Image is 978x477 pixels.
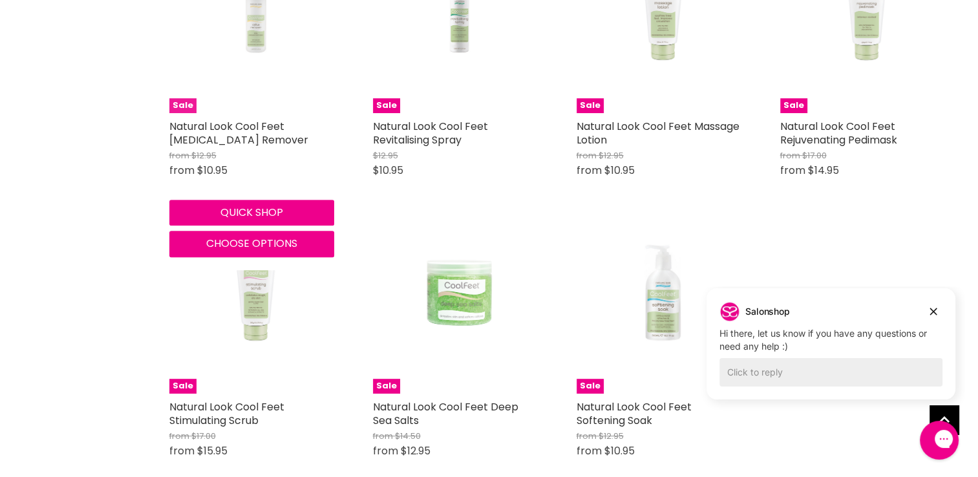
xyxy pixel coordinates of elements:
span: from [780,149,800,162]
iframe: Gorgias live chat messenger [913,416,965,464]
iframe: Gorgias live chat campaigns [697,286,965,419]
span: Sale [373,379,400,394]
a: Natural Look Cool Feet Massage Lotion [577,119,739,147]
span: $15.95 [197,443,228,458]
span: from [577,443,602,458]
a: Natural Look Cool Feet Stimulating Scrub [169,399,284,428]
span: $10.95 [604,443,635,458]
span: from [577,163,602,178]
span: from [373,443,398,458]
span: Sale [780,98,807,113]
span: $14.50 [395,430,421,442]
span: Sale [577,379,604,394]
span: $17.00 [191,430,216,442]
span: $17.00 [802,149,827,162]
span: from [169,149,189,162]
a: Natural Look Cool Feet Softening SoakSale [577,229,741,394]
a: Natural Look Cool Feet Deep Sea SaltsSale [373,229,538,394]
span: $12.95 [191,149,217,162]
span: from [373,430,393,442]
span: from [780,163,805,178]
span: Sale [169,98,197,113]
a: Natural Look Cool Feet Rejuvenating Pedimask [780,119,897,147]
span: $12.95 [599,149,624,162]
a: Natural Look Cool Feet [MEDICAL_DATA] Remover [169,119,308,147]
button: Quick shop [169,200,334,226]
span: from [169,430,189,442]
a: Natural Look Cool Feet Deep Sea Salts [373,399,518,428]
a: Natural Look Cool Feet Revitalising Spray [373,119,488,147]
span: Choose options [206,236,297,251]
a: Natural Look Cool Feet Stimulating ScrubSale [169,229,334,394]
span: $12.95 [599,430,624,442]
span: $12.95 [401,443,431,458]
span: from [169,443,195,458]
span: from [577,149,597,162]
span: $10.95 [604,163,635,178]
img: Natural Look Cool Feet Stimulating Scrub [173,229,331,394]
img: Natural Look Cool Feet Softening Soak [580,229,738,394]
span: $10.95 [373,163,403,178]
button: Choose options [169,231,334,257]
a: Natural Look Cool Feet Softening Soak [577,399,692,428]
span: Sale [577,98,604,113]
span: $12.95 [373,149,398,162]
span: from [169,163,195,178]
span: $14.95 [808,163,839,178]
span: Sale [169,379,197,394]
span: $10.95 [197,163,228,178]
span: from [577,430,597,442]
span: Sale [373,98,400,113]
img: Natural Look Cool Feet Deep Sea Salts [376,229,535,394]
